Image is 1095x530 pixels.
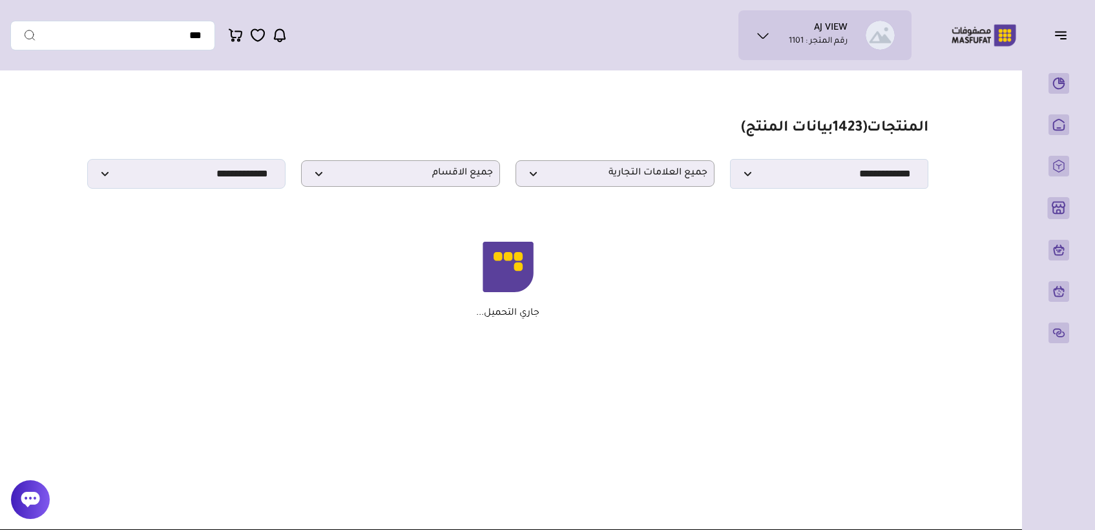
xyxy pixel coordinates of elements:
span: جميع العلامات التجارية [523,167,707,180]
img: Logo [943,23,1025,48]
p: جميع العلامات التجارية [516,160,714,187]
span: جميع الاقسام [308,167,493,180]
span: 1423 [833,121,862,136]
p: جاري التحميل... [476,308,539,319]
p: رقم المتجر : 1101 [789,36,848,48]
h1: AJ VIEW [814,23,848,36]
span: ( بيانات المنتج) [741,121,867,136]
h1: المنتجات [741,120,928,138]
p: جميع الاقسام [301,160,500,187]
img: AJ VIEW [866,21,895,50]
